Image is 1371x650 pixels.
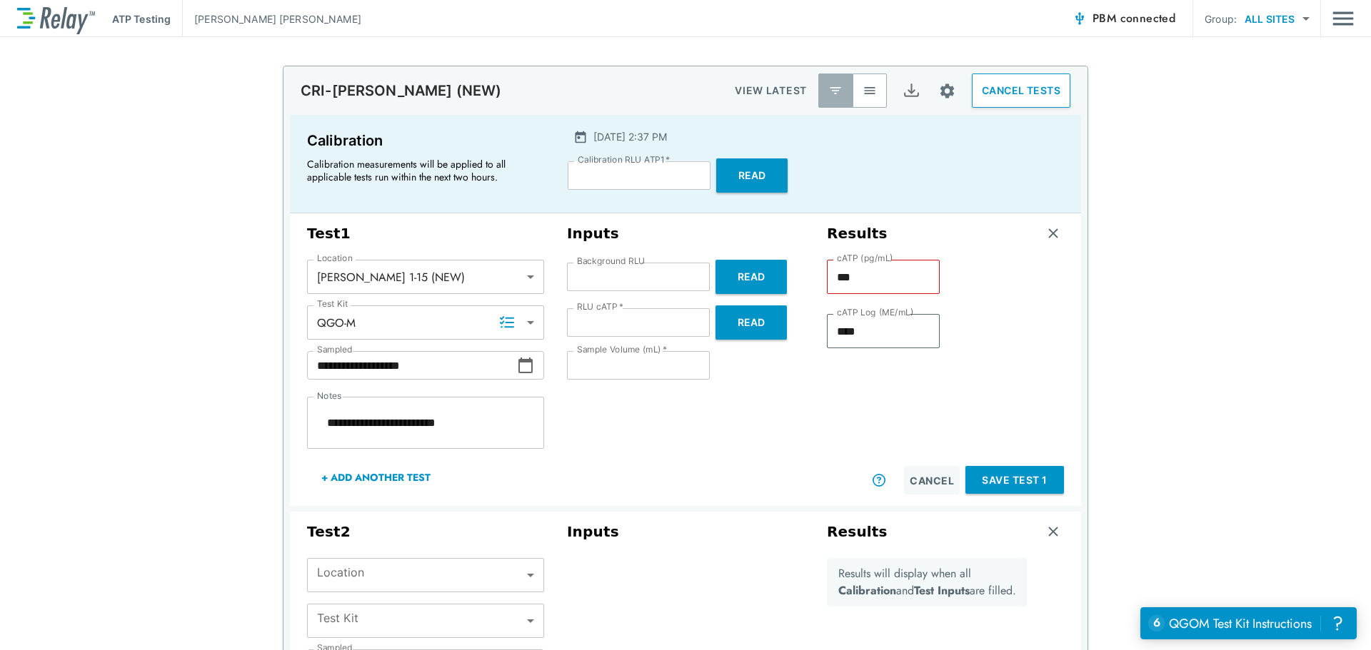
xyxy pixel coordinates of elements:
span: connected [1120,10,1176,26]
img: Settings Icon [938,82,956,100]
b: Test Inputs [914,582,970,599]
p: ATP Testing [112,11,171,26]
h3: Inputs [567,225,804,243]
p: Calibration measurements will be applied to all applicable tests run within the next two hours. [307,158,536,183]
button: Read [715,305,787,340]
iframe: Resource center [1140,607,1357,639]
img: Connected Icon [1073,11,1087,26]
button: Save Test 1 [965,466,1064,494]
input: Choose date, selected date is Sep 30, 2025 [307,351,517,380]
button: CANCEL TESTS [972,73,1070,108]
label: cATP Log (ME/mL) [837,308,913,318]
h3: Test 1 [307,225,544,243]
img: View All [863,83,877,98]
label: Notes [317,391,341,401]
label: Test Kit [317,299,348,309]
b: Calibration [838,582,896,599]
img: LuminUltra Relay [17,4,95,34]
div: [PERSON_NAME] 1-15 (NEW) [307,263,544,291]
button: Export [894,73,928,108]
img: Latest [828,83,843,98]
h3: Results [827,225,888,243]
label: Location [317,253,353,263]
label: Background RLU [577,256,645,266]
label: cATP (pg/mL) [837,253,893,263]
button: Cancel [904,466,960,494]
button: PBM connected [1067,4,1181,33]
p: Calibration [307,129,542,152]
h3: Inputs [567,523,804,541]
p: CRI-[PERSON_NAME] (NEW) [301,82,501,99]
img: Remove [1046,524,1060,539]
label: RLU cATP [577,302,623,312]
div: QGO-M [307,308,544,337]
button: Main menu [1332,5,1354,32]
img: Drawer Icon [1332,5,1354,32]
h3: Test 2 [307,523,544,541]
button: Read [715,260,787,294]
p: VIEW LATEST [735,82,807,99]
button: Site setup [928,72,966,110]
label: Sample Volume (mL) [577,345,667,355]
p: Results will display when all and are filled. [838,565,1016,599]
img: Calender Icon [573,130,588,144]
h3: Results [827,523,888,541]
img: Export Icon [903,82,920,100]
p: Group: [1205,11,1237,26]
button: Read [716,158,788,193]
p: [DATE] 2:37 PM [593,129,667,144]
label: Sampled [317,345,353,355]
button: + Add Another Test [307,460,445,494]
p: [PERSON_NAME] [PERSON_NAME] [194,11,361,26]
img: Remove [1046,226,1060,240]
label: Calibration RLU ATP1 [578,155,670,165]
span: PBM [1093,9,1175,29]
